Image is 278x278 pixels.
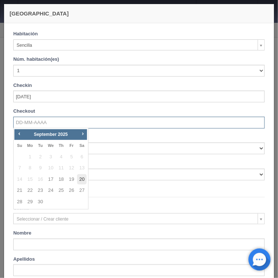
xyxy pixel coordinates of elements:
[17,40,255,51] span: Sencilla
[36,185,45,196] a: 23
[15,163,24,173] span: 7
[80,143,84,148] span: Saturday
[15,174,24,185] span: 14
[36,163,45,173] span: 9
[13,82,32,89] label: Checkin
[46,163,56,173] span: 10
[25,152,35,162] span: 1
[15,185,24,196] a: 21
[38,143,42,148] span: Tuesday
[67,163,76,173] span: 12
[56,174,66,185] a: 18
[13,256,35,263] label: Apellidos
[25,163,35,173] span: 8
[13,213,265,224] a: Seleccionar / Crear cliente
[17,214,255,225] span: Seleccionar / Crear cliente
[25,185,35,196] a: 22
[16,131,22,137] span: Prev
[13,108,35,115] label: Checkout
[56,185,66,196] a: 25
[70,143,74,148] span: Friday
[56,152,66,162] span: 4
[15,130,23,138] a: Prev
[13,56,59,63] label: Núm. habitación(es)
[46,152,56,162] span: 3
[36,197,45,207] a: 30
[13,91,265,102] input: DD-MM-AAAA
[25,174,35,185] span: 15
[58,132,68,137] span: 2025
[59,143,63,148] span: Thursday
[8,205,35,212] label: Cliente
[56,163,66,173] span: 11
[13,39,265,50] a: Sencilla
[67,174,76,185] a: 19
[36,152,45,162] span: 2
[77,185,87,196] a: 27
[46,185,56,196] a: 24
[10,10,268,17] h4: [GEOGRAPHIC_DATA]
[77,174,87,185] a: 20
[17,143,22,148] span: Sunday
[67,152,76,162] span: 5
[34,132,57,137] span: September
[67,185,76,196] a: 26
[13,31,38,38] label: Habitación
[46,174,56,185] a: 17
[77,163,87,173] span: 13
[13,117,265,129] input: DD-MM-AAAA
[27,143,33,148] span: Monday
[77,152,87,162] span: 6
[25,197,35,207] a: 29
[36,174,45,185] span: 16
[48,143,54,148] span: Wednesday
[13,230,31,237] label: Nombre
[15,197,24,207] a: 28
[80,131,86,137] span: Next
[79,130,87,138] a: Next
[13,186,265,197] legend: Datos del Cliente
